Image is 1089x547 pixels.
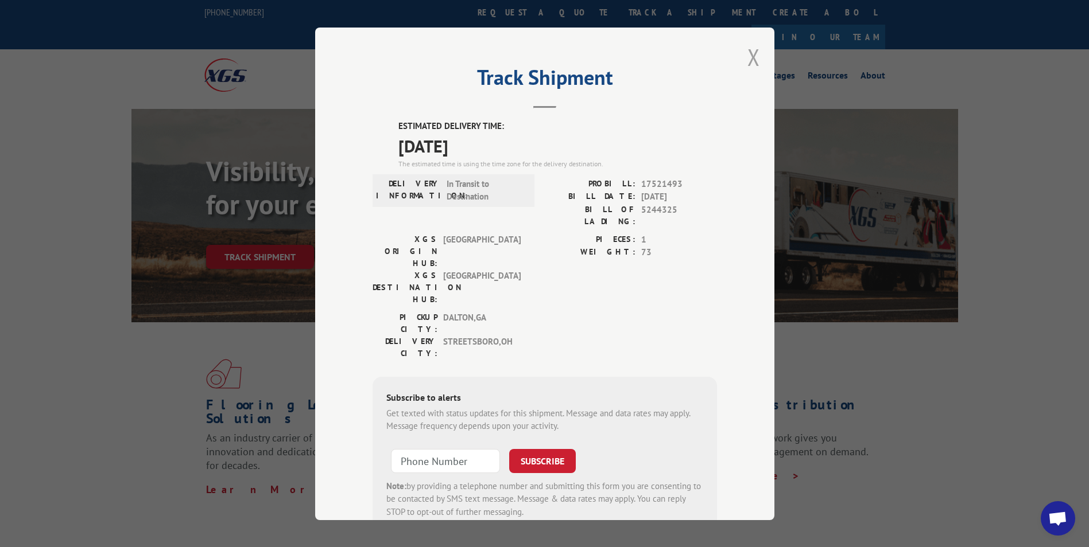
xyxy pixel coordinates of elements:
[545,203,635,227] label: BILL OF LADING:
[386,479,703,518] div: by providing a telephone number and submitting this form you are consenting to be contacted by SM...
[641,177,717,190] span: 17521493
[386,407,703,432] div: Get texted with status updates for this shipment. Message and data rates may apply. Message frequ...
[373,311,437,335] label: PICKUP CITY:
[398,120,717,133] label: ESTIMATED DELIVERY TIME:
[545,177,635,190] label: PROBILL:
[1041,501,1075,536] div: Open chat
[386,480,406,491] strong: Note:
[398,132,717,158] span: [DATE]
[641,203,717,227] span: 5244325
[641,233,717,246] span: 1
[641,190,717,204] span: [DATE]
[376,177,441,203] label: DELIVERY INFORMATION:
[641,246,717,259] span: 73
[443,311,521,335] span: DALTON , GA
[545,190,635,204] label: BILL DATE:
[545,233,635,246] label: PIECES:
[545,246,635,259] label: WEIGHT:
[373,69,717,91] h2: Track Shipment
[373,233,437,269] label: XGS ORIGIN HUB:
[747,42,760,72] button: Close modal
[391,448,500,472] input: Phone Number
[373,269,437,305] label: XGS DESTINATION HUB:
[373,335,437,359] label: DELIVERY CITY:
[443,269,521,305] span: [GEOGRAPHIC_DATA]
[398,158,717,169] div: The estimated time is using the time zone for the delivery destination.
[509,448,576,472] button: SUBSCRIBE
[443,233,521,269] span: [GEOGRAPHIC_DATA]
[447,177,524,203] span: In Transit to Destination
[386,390,703,407] div: Subscribe to alerts
[443,335,521,359] span: STREETSBORO , OH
